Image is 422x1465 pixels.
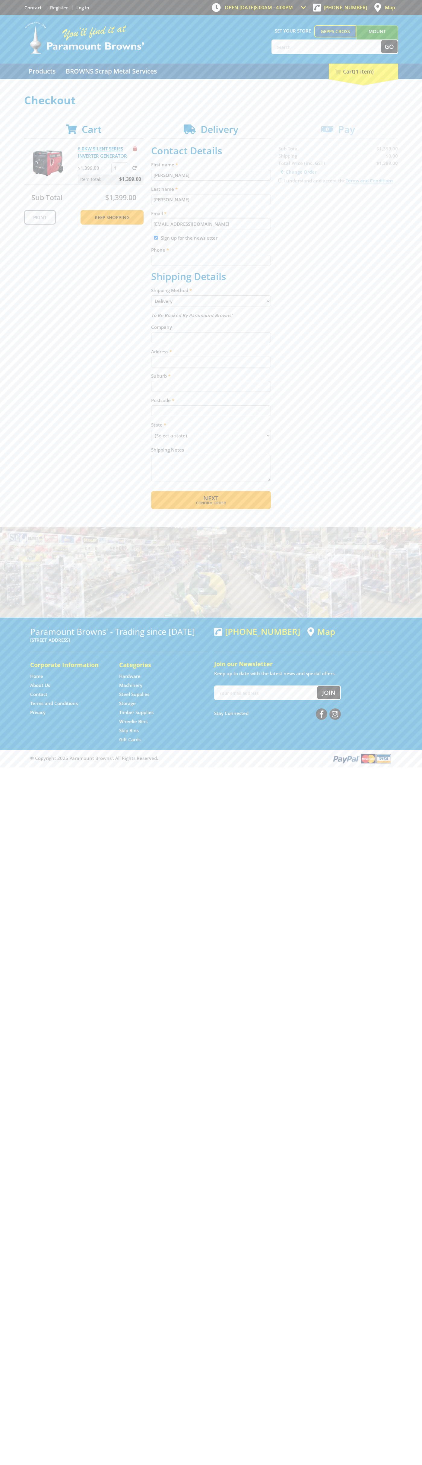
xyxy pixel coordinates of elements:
[151,491,271,509] button: Next Confirm order
[215,686,317,699] input: Your email address
[133,146,137,152] a: Remove from cart
[30,709,46,716] a: Go to the Privacy page
[214,670,392,677] p: Keep up to date with the latest news and special offers.
[151,161,271,168] label: First name
[30,145,66,181] img: 6.0KW SILENT SERIES INVERTER GENERATOR
[24,5,42,11] a: Go to the Contact page
[151,372,271,380] label: Suburb
[30,691,47,698] a: Go to the Contact page
[151,210,271,217] label: Email
[314,25,356,37] a: Gepps Cross
[151,185,271,193] label: Last name
[151,348,271,355] label: Address
[31,193,62,202] span: Sub Total
[119,718,148,725] a: Go to the Wheelie Bins page
[30,661,107,669] h5: Corporate Information
[151,381,271,392] input: Please enter your suburb.
[119,691,149,698] a: Go to the Steel Supplies page
[30,627,208,636] h3: Paramount Browns' - Trading since [DATE]
[151,323,271,331] label: Company
[151,295,271,307] select: Please select a shipping method.
[30,700,78,707] a: Go to the Terms and Conditions page
[105,193,136,202] span: $1,399.00
[354,68,374,75] span: (1 item)
[151,446,271,453] label: Shipping Notes
[24,21,145,55] img: Paramount Browns'
[255,4,293,11] span: 8:00am - 4:00pm
[151,170,271,181] input: Please enter your first name.
[164,501,258,505] span: Confirm order
[203,494,218,502] span: Next
[214,660,392,668] h5: Join our Newsletter
[81,210,144,225] a: Keep Shopping
[214,706,341,720] div: Stay Connected
[317,686,340,699] button: Join
[61,64,161,79] a: Go to the BROWNS Scrap Metal Services page
[151,421,271,428] label: State
[119,727,139,734] a: Go to the Skip Bins page
[151,246,271,254] label: Phone
[272,40,381,53] input: Search
[151,397,271,404] label: Postcode
[151,405,271,416] input: Please enter your postcode.
[24,64,60,79] a: Go to the Products page
[119,673,141,679] a: Go to the Hardware page
[151,271,271,282] h2: Shipping Details
[332,753,392,764] img: PayPal, Mastercard, Visa accepted
[30,636,208,644] p: [STREET_ADDRESS]
[119,700,136,707] a: Go to the Storage page
[119,682,142,688] a: Go to the Machinery page
[151,312,232,318] em: To Be Booked By Paramount Browns'
[151,287,271,294] label: Shipping Method
[82,123,102,136] span: Cart
[24,753,398,764] div: ® Copyright 2025 Paramount Browns'. All Rights Reserved.
[151,430,271,441] select: Please select your state.
[78,175,144,184] p: Item total:
[78,164,110,172] p: $1,399.00
[24,210,56,225] a: Print
[271,25,315,36] span: Set your store
[329,64,398,79] div: Cart
[24,94,398,106] h1: Checkout
[119,709,154,716] a: Go to the Timber Supplies page
[307,627,335,637] a: View a map of Gepps Cross location
[119,736,141,743] a: Go to the Gift Cards page
[151,194,271,205] input: Please enter your last name.
[50,5,68,11] a: Go to the registration page
[214,627,300,636] div: [PHONE_NUMBER]
[78,146,127,159] a: 6.0KW SILENT SERIES INVERTER GENERATOR
[201,123,238,136] span: Delivery
[151,255,271,266] input: Please enter your telephone number.
[30,673,43,679] a: Go to the Home page
[225,4,293,11] span: OPEN [DATE]
[119,175,141,184] span: $1,399.00
[151,357,271,367] input: Please enter your address.
[151,145,271,156] h2: Contact Details
[30,682,50,688] a: Go to the About Us page
[161,235,217,241] label: Sign up for the newsletter
[119,661,196,669] h5: Categories
[356,25,398,48] a: Mount [PERSON_NAME]
[76,5,89,11] a: Log in
[151,219,271,229] input: Please enter your email address.
[381,40,398,53] button: Go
